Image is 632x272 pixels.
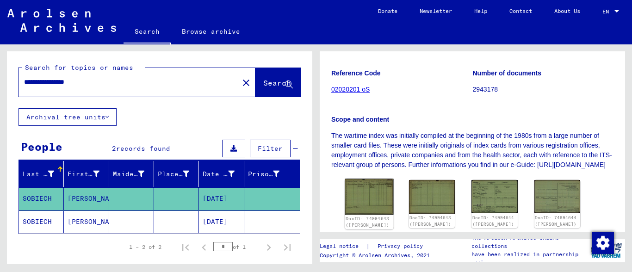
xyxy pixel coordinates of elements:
img: Arolsen_neg.svg [7,9,116,32]
p: The wartime index was initially compiled at the beginning of the 1980s from a large number of sma... [331,131,613,170]
div: Date of Birth [203,169,234,179]
span: EN [602,8,613,15]
mat-cell: SOBIECH [19,210,64,233]
p: have been realized in partnership with [471,250,587,267]
a: Privacy policy [370,241,434,251]
mat-cell: [DATE] [199,187,244,210]
mat-cell: [PERSON_NAME] [64,210,109,233]
a: Search [124,20,171,44]
div: | [320,241,434,251]
div: Maiden Name [113,167,156,181]
mat-header-cell: First Name [64,161,109,187]
p: The Arolsen Archives online collections [471,234,587,250]
mat-header-cell: Prisoner # [244,161,300,187]
mat-cell: [PERSON_NAME] [64,187,109,210]
button: Archival tree units [19,108,117,126]
mat-header-cell: Last Name [19,161,64,187]
button: Clear [237,73,255,92]
div: Date of Birth [203,167,246,181]
mat-header-cell: Maiden Name [109,161,154,187]
button: Search [255,68,301,97]
img: 002.jpg [534,180,581,213]
mat-icon: close [241,77,252,88]
mat-cell: [DATE] [199,210,244,233]
span: 2 [112,144,116,153]
div: Last Name [23,167,66,181]
button: Last page [278,238,297,256]
mat-header-cell: Date of Birth [199,161,244,187]
a: Legal notice [320,241,366,251]
div: of 1 [213,242,260,251]
mat-label: Search for topics or names [25,63,133,72]
button: First page [176,238,195,256]
div: Prisoner # [248,167,291,181]
b: Number of documents [473,69,542,77]
div: People [21,138,62,155]
img: yv_logo.png [589,239,624,262]
span: records found [116,144,170,153]
button: Previous page [195,238,213,256]
a: DocID: 74994643 ([PERSON_NAME]) [409,215,451,227]
div: First Name [68,169,99,179]
button: Filter [250,140,291,157]
mat-cell: SOBIECH [19,187,64,210]
div: Maiden Name [113,169,144,179]
div: First Name [68,167,111,181]
a: Browse archive [171,20,251,43]
img: 002.jpg [409,180,455,214]
div: Change consent [591,231,613,253]
a: DocID: 74994644 ([PERSON_NAME]) [472,215,514,227]
p: 2943178 [473,85,614,94]
img: Change consent [592,232,614,254]
a: DocID: 74994643 ([PERSON_NAME]) [346,216,390,228]
a: 02020201 oS [331,86,370,93]
b: Reference Code [331,69,381,77]
span: Search [263,78,291,87]
div: Place of Birth [158,169,189,179]
p: Copyright © Arolsen Archives, 2021 [320,251,434,260]
mat-header-cell: Place of Birth [154,161,199,187]
a: DocID: 74994644 ([PERSON_NAME]) [535,215,576,227]
img: 001.jpg [471,180,518,213]
div: Last Name [23,169,54,179]
span: Filter [258,144,283,153]
div: 1 – 2 of 2 [129,243,161,251]
button: Next page [260,238,278,256]
div: Place of Birth [158,167,201,181]
img: 001.jpg [345,179,393,215]
div: Prisoner # [248,169,279,179]
b: Scope and content [331,116,389,123]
